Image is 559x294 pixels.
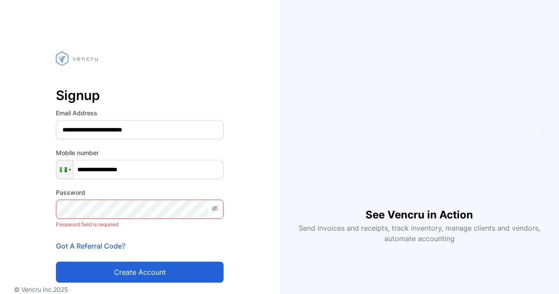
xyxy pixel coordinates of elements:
[56,148,224,157] label: Mobile number
[293,223,545,244] p: Send invoices and receipts, track inventory, manage clients and vendors, automate accounting
[56,188,224,197] label: Password
[56,241,224,251] p: Got A Referral Code?
[56,219,224,230] p: Password field is required
[56,160,73,179] div: Nigeria: + 234
[56,35,100,82] img: vencru logo
[307,51,531,193] iframe: YouTube video player
[56,85,224,106] p: Signup
[56,262,224,283] button: Create account
[56,108,224,118] label: Email Address
[366,193,473,223] h1: See Vencru in Action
